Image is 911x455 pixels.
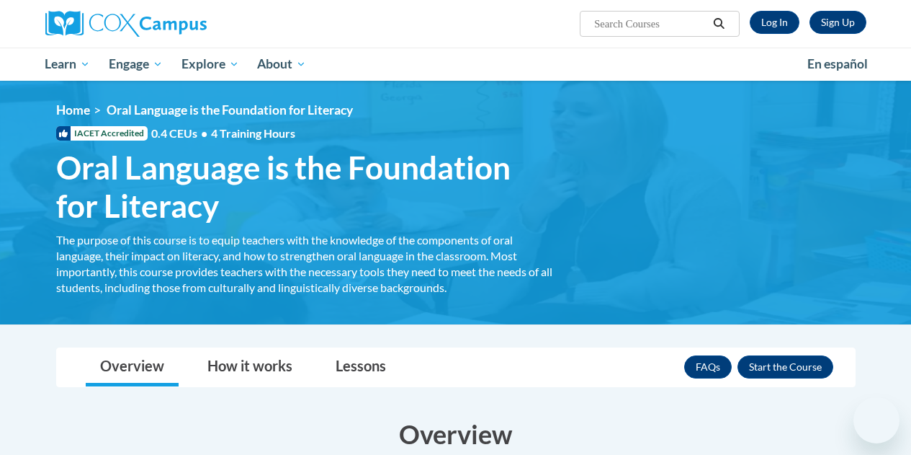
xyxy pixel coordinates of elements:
[45,11,207,37] img: Cox Campus
[321,348,400,386] a: Lessons
[99,48,172,81] a: Engage
[248,48,315,81] a: About
[181,56,239,73] span: Explore
[45,11,305,37] a: Cox Campus
[151,125,295,141] span: 0.4 CEUs
[257,56,306,73] span: About
[684,355,732,379] a: FAQs
[35,48,877,81] div: Main menu
[86,348,179,386] a: Overview
[853,397,899,443] iframe: Button to launch messaging window
[56,126,148,141] span: IACET Accredited
[36,48,100,81] a: Learn
[201,126,207,140] span: •
[193,348,307,386] a: How it works
[56,149,553,225] span: Oral Language is the Foundation for Literacy
[109,56,163,73] span: Engage
[593,15,708,32] input: Search Courses
[737,355,833,379] button: Enroll
[56,232,553,296] div: The purpose of this course is to equip teachers with the knowledge of the components of oral lang...
[211,126,295,140] span: 4 Training Hours
[107,102,353,118] span: Oral Language is the Foundation for Literacy
[45,56,90,73] span: Learn
[172,48,248,81] a: Explore
[809,11,866,34] a: Register
[708,15,730,32] button: Search
[807,56,868,71] span: En español
[798,49,877,79] a: En español
[56,416,856,452] h3: Overview
[750,11,799,34] a: Log In
[56,102,90,118] a: Home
